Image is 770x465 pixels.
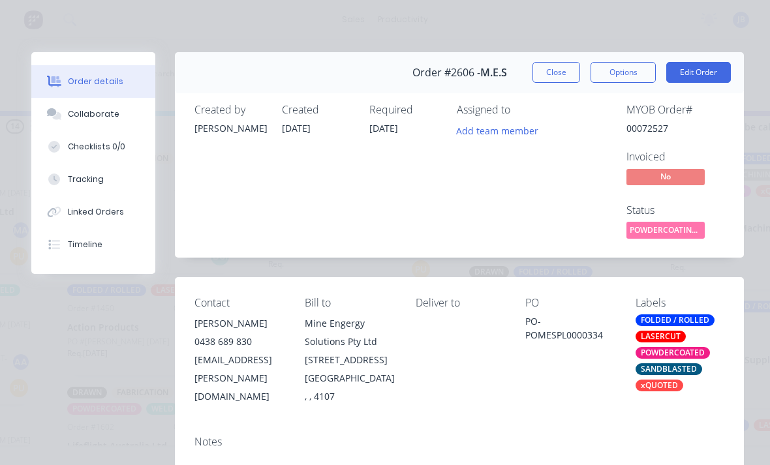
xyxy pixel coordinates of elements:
[194,436,724,448] div: Notes
[68,173,104,185] div: Tracking
[636,314,715,326] div: FOLDED / ROLLED
[68,206,124,218] div: Linked Orders
[626,121,724,135] div: 00072527
[626,222,705,241] button: POWDERCOATING/S...
[194,104,266,116] div: Created by
[194,297,284,309] div: Contact
[282,104,354,116] div: Created
[591,62,656,83] button: Options
[305,297,395,309] div: Bill to
[480,67,507,79] span: M.E.S
[457,121,546,139] button: Add team member
[31,196,155,228] button: Linked Orders
[525,297,615,309] div: PO
[31,65,155,98] button: Order details
[68,239,102,250] div: Timeline
[369,104,441,116] div: Required
[31,163,155,196] button: Tracking
[31,228,155,261] button: Timeline
[532,62,580,83] button: Close
[416,297,505,309] div: Deliver to
[282,122,311,134] span: [DATE]
[31,98,155,130] button: Collaborate
[626,169,705,185] span: No
[305,369,395,406] div: [GEOGRAPHIC_DATA] , , 4107
[626,222,705,238] span: POWDERCOATING/S...
[68,141,125,153] div: Checklists 0/0
[636,331,686,342] div: LASERCUT
[626,204,724,217] div: Status
[626,151,724,163] div: Invoiced
[636,380,683,391] div: xQUOTED
[525,314,615,342] div: PO-POMESPL0000334
[194,121,266,135] div: [PERSON_NAME]
[31,130,155,163] button: Checklists 0/0
[194,314,284,333] div: [PERSON_NAME]
[68,108,119,120] div: Collaborate
[305,314,395,369] div: Mine Engergy Solutions Pty Ltd [STREET_ADDRESS]
[194,314,284,406] div: [PERSON_NAME]0438 689 830[EMAIL_ADDRESS][PERSON_NAME][DOMAIN_NAME]
[194,333,284,351] div: 0438 689 830
[305,314,395,406] div: Mine Engergy Solutions Pty Ltd [STREET_ADDRESS][GEOGRAPHIC_DATA] , , 4107
[412,67,480,79] span: Order #2606 -
[636,347,710,359] div: POWDERCOATED
[450,121,546,139] button: Add team member
[194,351,284,406] div: [EMAIL_ADDRESS][PERSON_NAME][DOMAIN_NAME]
[626,104,724,116] div: MYOB Order #
[636,363,702,375] div: SANDBLASTED
[457,104,587,116] div: Assigned to
[369,122,398,134] span: [DATE]
[68,76,123,87] div: Order details
[636,297,725,309] div: Labels
[666,62,731,83] button: Edit Order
